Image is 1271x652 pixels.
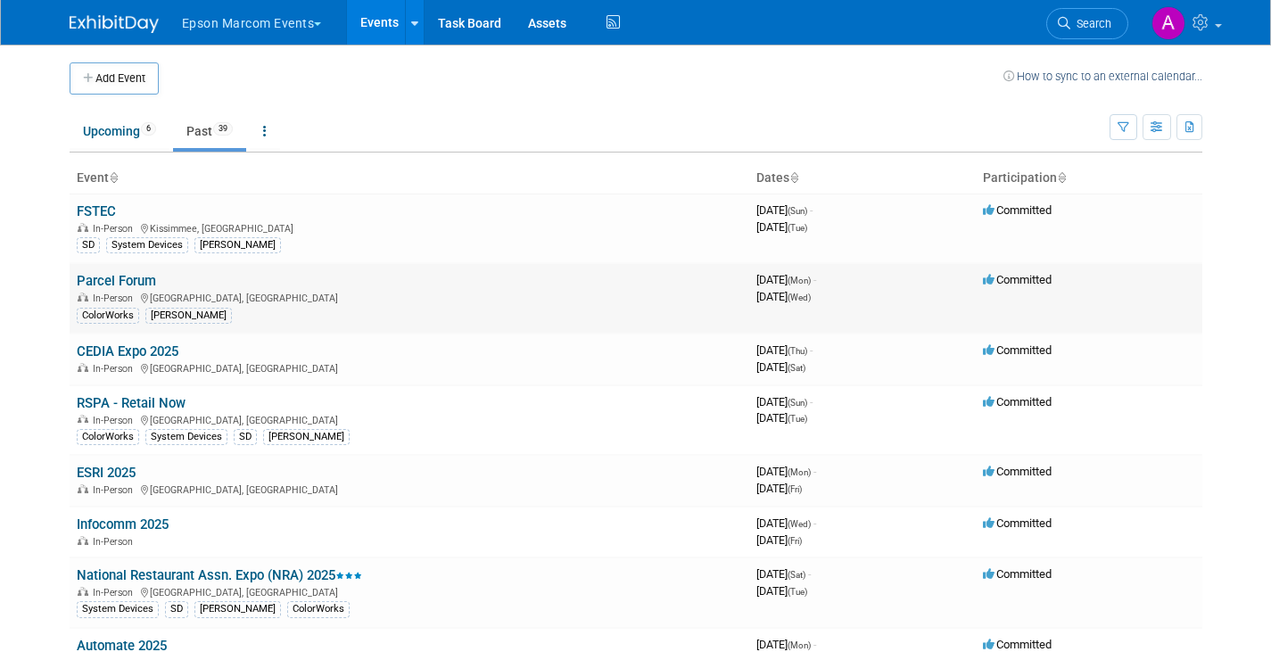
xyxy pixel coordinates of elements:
[77,273,156,289] a: Parcel Forum
[263,429,350,445] div: [PERSON_NAME]
[983,516,1052,530] span: Committed
[77,220,742,235] div: Kissimmee, [GEOGRAPHIC_DATA]
[234,429,257,445] div: SD
[756,533,802,547] span: [DATE]
[77,395,186,411] a: RSPA - Retail Now
[788,223,807,233] span: (Tue)
[93,587,138,598] span: In-Person
[788,346,807,356] span: (Thu)
[77,360,742,375] div: [GEOGRAPHIC_DATA], [GEOGRAPHIC_DATA]
[70,163,749,194] th: Event
[145,308,232,324] div: [PERSON_NAME]
[93,363,138,375] span: In-Person
[756,395,813,409] span: [DATE]
[194,601,281,617] div: [PERSON_NAME]
[788,536,802,546] span: (Fri)
[1046,8,1128,39] a: Search
[756,411,807,425] span: [DATE]
[788,467,811,477] span: (Mon)
[77,601,159,617] div: System Devices
[93,293,138,304] span: In-Person
[976,163,1202,194] th: Participation
[106,237,188,253] div: System Devices
[983,465,1052,478] span: Committed
[756,203,813,217] span: [DATE]
[78,223,88,232] img: In-Person Event
[78,293,88,301] img: In-Person Event
[983,395,1052,409] span: Committed
[77,308,139,324] div: ColorWorks
[756,567,811,581] span: [DATE]
[1057,170,1066,185] a: Sort by Participation Type
[813,465,816,478] span: -
[78,587,88,596] img: In-Person Event
[756,516,816,530] span: [DATE]
[788,293,811,302] span: (Wed)
[77,516,169,532] a: Infocomm 2025
[810,395,813,409] span: -
[756,273,816,286] span: [DATE]
[93,536,138,548] span: In-Person
[788,484,802,494] span: (Fri)
[756,343,813,357] span: [DATE]
[77,429,139,445] div: ColorWorks
[788,414,807,424] span: (Tue)
[756,360,805,374] span: [DATE]
[77,203,116,219] a: FSTEC
[813,516,816,530] span: -
[810,203,813,217] span: -
[145,429,227,445] div: System Devices
[749,163,976,194] th: Dates
[756,465,816,478] span: [DATE]
[173,114,246,148] a: Past39
[788,587,807,597] span: (Tue)
[78,415,88,424] img: In-Person Event
[813,273,816,286] span: -
[789,170,798,185] a: Sort by Start Date
[70,15,159,33] img: ExhibitDay
[77,482,742,496] div: [GEOGRAPHIC_DATA], [GEOGRAPHIC_DATA]
[810,343,813,357] span: -
[78,363,88,372] img: In-Person Event
[788,570,805,580] span: (Sat)
[813,638,816,651] span: -
[756,638,816,651] span: [DATE]
[756,584,807,598] span: [DATE]
[756,482,802,495] span: [DATE]
[808,567,811,581] span: -
[109,170,118,185] a: Sort by Event Name
[141,122,156,136] span: 6
[788,363,805,373] span: (Sat)
[93,484,138,496] span: In-Person
[70,114,169,148] a: Upcoming6
[77,567,362,583] a: National Restaurant Assn. Expo (NRA) 2025
[788,276,811,285] span: (Mon)
[983,567,1052,581] span: Committed
[213,122,233,136] span: 39
[788,519,811,529] span: (Wed)
[756,220,807,234] span: [DATE]
[983,343,1052,357] span: Committed
[756,290,811,303] span: [DATE]
[983,273,1052,286] span: Committed
[77,237,100,253] div: SD
[983,203,1052,217] span: Committed
[70,62,159,95] button: Add Event
[788,398,807,408] span: (Sun)
[93,415,138,426] span: In-Person
[1070,17,1111,30] span: Search
[93,223,138,235] span: In-Person
[78,536,88,545] img: In-Person Event
[165,601,188,617] div: SD
[77,290,742,304] div: [GEOGRAPHIC_DATA], [GEOGRAPHIC_DATA]
[788,640,811,650] span: (Mon)
[77,465,136,481] a: ESRI 2025
[78,484,88,493] img: In-Person Event
[983,638,1052,651] span: Committed
[1003,70,1202,83] a: How to sync to an external calendar...
[194,237,281,253] div: [PERSON_NAME]
[1151,6,1185,40] img: Alex Madrid
[77,343,178,359] a: CEDIA Expo 2025
[77,412,742,426] div: [GEOGRAPHIC_DATA], [GEOGRAPHIC_DATA]
[77,584,742,598] div: [GEOGRAPHIC_DATA], [GEOGRAPHIC_DATA]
